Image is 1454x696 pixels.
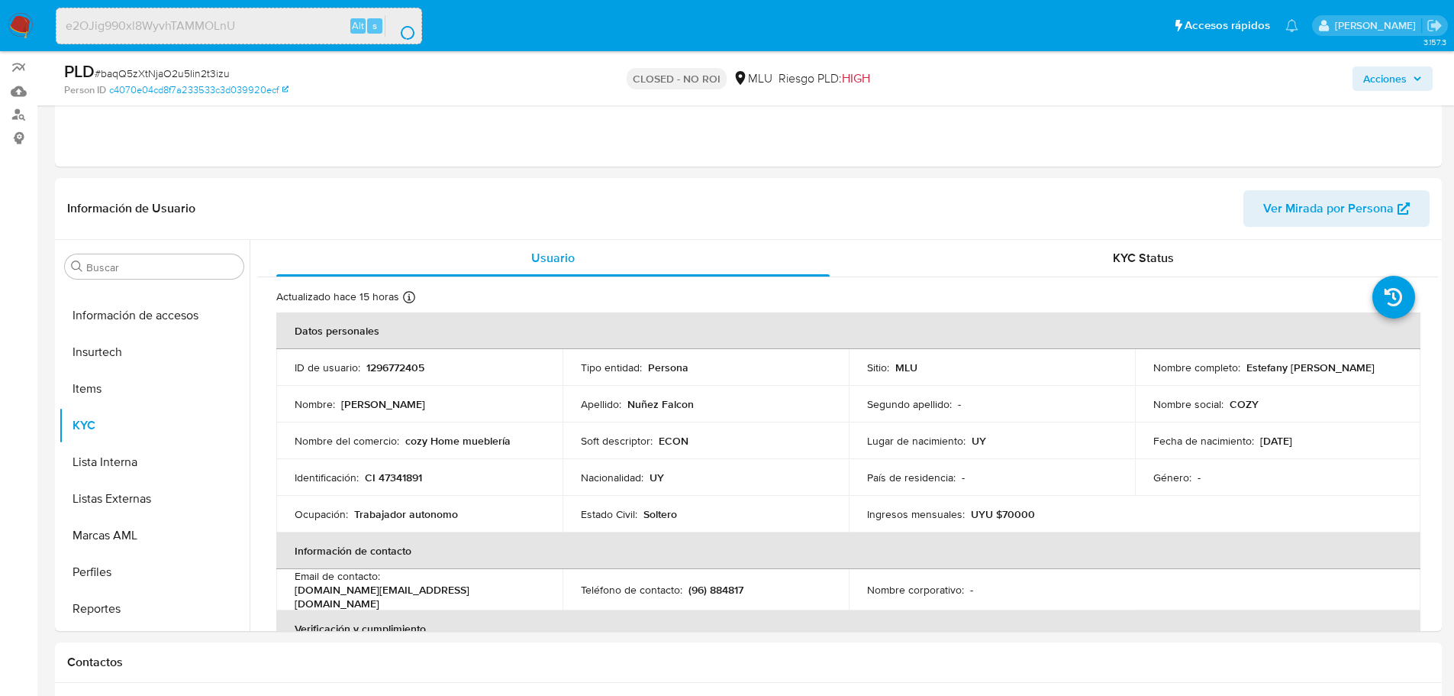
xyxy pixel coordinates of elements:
input: Buscar usuario o caso... [56,16,421,36]
p: - [962,471,965,484]
p: Ingresos mensuales : [867,507,965,521]
a: Salir [1427,18,1443,34]
p: Nombre social : [1153,397,1223,411]
p: (96) 884817 [688,583,743,597]
th: Verificación y cumplimiento [276,610,1420,647]
a: Notificaciones [1285,19,1298,32]
p: Actualizado hace 15 horas [276,290,399,304]
p: Fecha de nacimiento : [1153,434,1254,448]
span: Alt [352,18,364,33]
p: UY [972,434,986,448]
button: Reportes [59,591,250,627]
span: KYC Status [1113,249,1174,267]
p: [PERSON_NAME] [341,397,425,411]
span: # baqQ5zXtNjaO2u5Iin2t3izu [95,66,230,81]
p: Nombre : [295,397,335,411]
button: search-icon [385,15,416,37]
button: Perfiles [59,554,250,591]
b: PLD [64,59,95,83]
p: Nombre completo : [1153,361,1240,374]
p: COZY [1230,397,1259,411]
p: UY [650,471,664,484]
p: MLU [895,361,917,374]
p: - [970,583,973,597]
span: Riesgo PLD: [779,70,870,87]
p: Segundo apellido : [867,397,952,411]
p: Teléfono de contacto : [581,583,682,597]
div: MLU [733,70,772,87]
p: Nuñez Falcon [627,397,694,411]
p: Email de contacto : [295,569,380,583]
p: Trabajador autonomo [354,507,458,521]
p: cozy Home mueblería [405,434,511,448]
p: Identificación : [295,471,359,484]
p: CLOSED - NO ROI [627,68,727,89]
p: Nombre corporativo : [867,583,964,597]
button: Items [59,371,250,407]
p: [DOMAIN_NAME][EMAIL_ADDRESS][DOMAIN_NAME] [295,583,538,610]
p: CI 47341891 [365,471,422,484]
button: Lista Interna [59,444,250,481]
th: Datos personales [276,312,1420,349]
p: Soft descriptor : [581,434,653,448]
span: 3.157.3 [1423,36,1446,48]
p: - [1198,471,1201,484]
a: c4070e04cd8f7a233533c3d039920ecf [109,83,289,97]
p: 1296772405 [366,361,424,374]
span: Usuario [531,249,575,267]
p: Ocupación : [295,507,348,521]
p: País de residencia : [867,471,956,484]
button: Restricciones Nuevo Mundo [59,627,250,664]
p: UYU $70000 [971,507,1035,521]
h1: Información de Usuario [67,201,195,216]
button: Listas Externas [59,481,250,517]
span: HIGH [842,70,870,87]
p: giorgio.franco@mercadolibre.com [1335,18,1421,33]
p: Tipo entidad : [581,361,642,374]
button: Ver Mirada por Persona [1243,190,1430,227]
p: Estefany [PERSON_NAME] [1246,361,1375,374]
button: Buscar [71,261,83,273]
span: Accesos rápidos [1185,18,1270,34]
button: Acciones [1352,66,1433,91]
input: Buscar [86,261,237,274]
span: Ver Mirada por Persona [1263,190,1394,227]
span: Acciones [1363,66,1407,91]
button: Información de accesos [59,297,250,334]
button: Marcas AML [59,517,250,554]
p: Nombre del comercio : [295,434,399,448]
th: Información de contacto [276,533,1420,569]
p: Género : [1153,471,1191,484]
p: - [958,397,961,411]
p: Sitio : [867,361,889,374]
p: Apellido : [581,397,621,411]
h1: Contactos [67,655,1430,670]
span: s [372,18,377,33]
p: Lugar de nacimiento : [867,434,966,448]
p: Estado Civil : [581,507,637,521]
button: KYC [59,407,250,444]
p: [DATE] [1260,434,1292,448]
p: Soltero [643,507,677,521]
button: Insurtech [59,334,250,371]
p: Nacionalidad : [581,471,643,484]
b: Person ID [64,83,106,97]
p: ECON [659,434,688,448]
p: ID de usuario : [295,361,360,374]
p: Persona [648,361,688,374]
